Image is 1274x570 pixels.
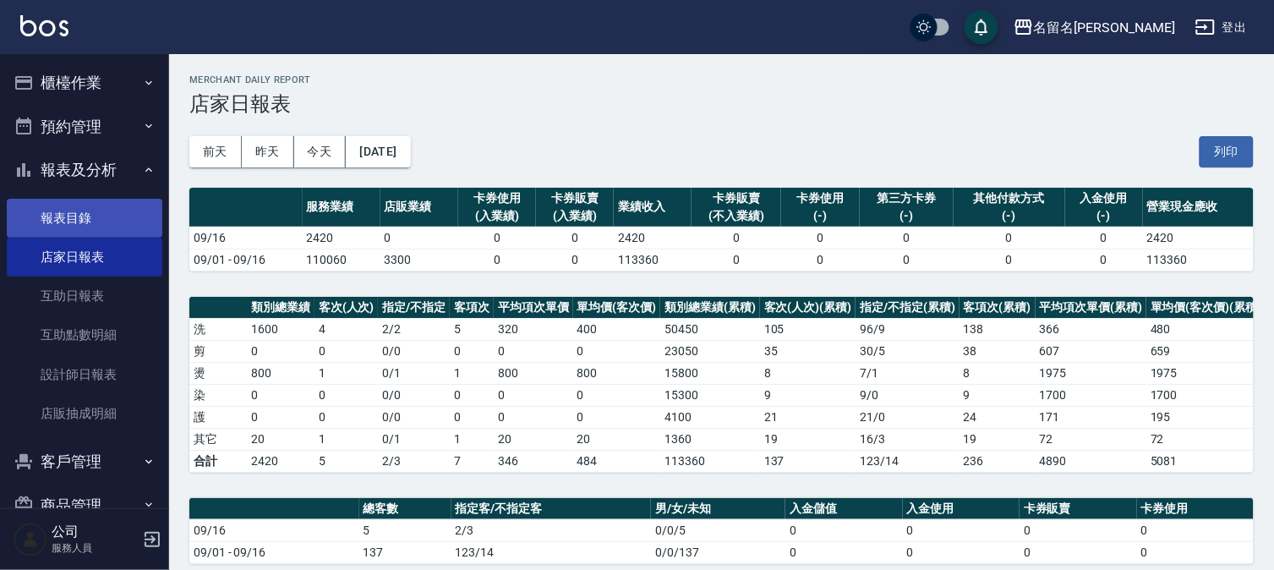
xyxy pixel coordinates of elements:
[247,362,314,384] td: 800
[359,541,451,563] td: 137
[7,440,162,484] button: 客戶管理
[856,428,960,450] td: 16 / 3
[1065,227,1143,249] td: 0
[1036,384,1147,406] td: 1700
[451,541,652,563] td: 123/14
[1036,450,1147,472] td: 4890
[294,136,347,167] button: 今天
[960,428,1036,450] td: 19
[378,318,450,340] td: 2 / 2
[314,384,379,406] td: 0
[781,227,859,249] td: 0
[7,484,162,528] button: 商品管理
[1137,498,1254,520] th: 卡券使用
[247,428,314,450] td: 20
[242,136,294,167] button: 昨天
[760,340,856,362] td: 35
[494,318,573,340] td: 320
[760,318,856,340] td: 105
[450,450,494,472] td: 7
[696,207,777,225] div: (不入業績)
[660,406,760,428] td: 4100
[1189,12,1254,43] button: 登出
[1200,136,1254,167] button: 列印
[450,428,494,450] td: 1
[380,249,458,271] td: 3300
[1069,189,1139,207] div: 入金使用
[189,450,247,472] td: 合計
[7,199,162,238] a: 報表目錄
[451,519,652,541] td: 2/3
[1146,450,1266,472] td: 5081
[494,340,573,362] td: 0
[573,406,661,428] td: 0
[1146,406,1266,428] td: 195
[458,249,536,271] td: 0
[189,249,303,271] td: 09/01 - 09/16
[965,10,998,44] button: save
[359,519,451,541] td: 5
[303,249,380,271] td: 110060
[1146,428,1266,450] td: 72
[314,406,379,428] td: 0
[1036,406,1147,428] td: 171
[660,362,760,384] td: 15800
[760,406,856,428] td: 21
[378,362,450,384] td: 0 / 1
[450,297,494,319] th: 客項次
[960,297,1036,319] th: 客項次(累積)
[189,188,1254,271] table: a dense table
[7,61,162,105] button: 櫃檯作業
[14,523,47,556] img: Person
[7,315,162,354] a: 互助點數明細
[785,519,902,541] td: 0
[462,189,532,207] div: 卡券使用
[380,227,458,249] td: 0
[189,519,359,541] td: 09/16
[1065,249,1143,271] td: 0
[247,450,314,472] td: 2420
[864,189,950,207] div: 第三方卡券
[692,249,781,271] td: 0
[189,428,247,450] td: 其它
[314,340,379,362] td: 0
[573,428,661,450] td: 20
[573,384,661,406] td: 0
[1146,297,1266,319] th: 單均價(客次價)(累積)
[1020,541,1136,563] td: 0
[660,297,760,319] th: 類別總業績(累積)
[494,406,573,428] td: 0
[247,340,314,362] td: 0
[856,362,960,384] td: 7 / 1
[1146,340,1266,362] td: 659
[378,297,450,319] th: 指定/不指定
[189,541,359,563] td: 09/01 - 09/16
[1143,188,1254,227] th: 營業現金應收
[247,406,314,428] td: 0
[856,450,960,472] td: 123/14
[1137,519,1254,541] td: 0
[52,540,138,556] p: 服務人員
[52,523,138,540] h5: 公司
[494,450,573,472] td: 346
[247,384,314,406] td: 0
[450,340,494,362] td: 0
[314,362,379,384] td: 1
[614,227,692,249] td: 2420
[660,450,760,472] td: 113360
[660,318,760,340] td: 50450
[903,498,1020,520] th: 入金使用
[7,394,162,433] a: 店販抽成明細
[1036,318,1147,340] td: 366
[1143,227,1254,249] td: 2420
[785,207,855,225] div: (-)
[378,406,450,428] td: 0 / 0
[540,207,610,225] div: (入業績)
[450,362,494,384] td: 1
[856,406,960,428] td: 21 / 0
[462,207,532,225] div: (入業績)
[450,318,494,340] td: 5
[954,227,1064,249] td: 0
[614,188,692,227] th: 業績收入
[536,249,614,271] td: 0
